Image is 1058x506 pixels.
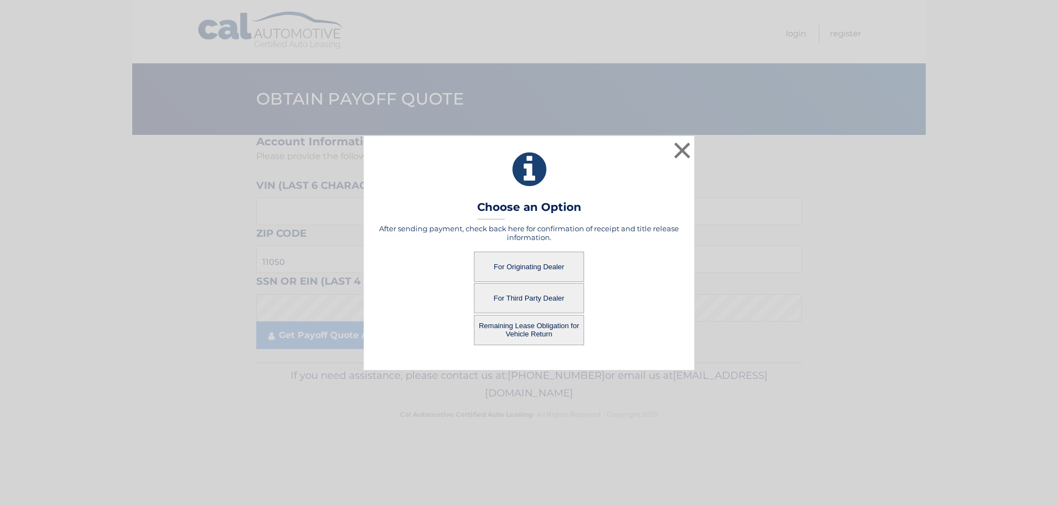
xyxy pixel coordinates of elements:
button: For Third Party Dealer [474,283,584,313]
h5: After sending payment, check back here for confirmation of receipt and title release information. [377,224,681,242]
h3: Choose an Option [477,200,581,220]
button: × [671,139,693,161]
button: Remaining Lease Obligation for Vehicle Return [474,315,584,345]
button: For Originating Dealer [474,252,584,282]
